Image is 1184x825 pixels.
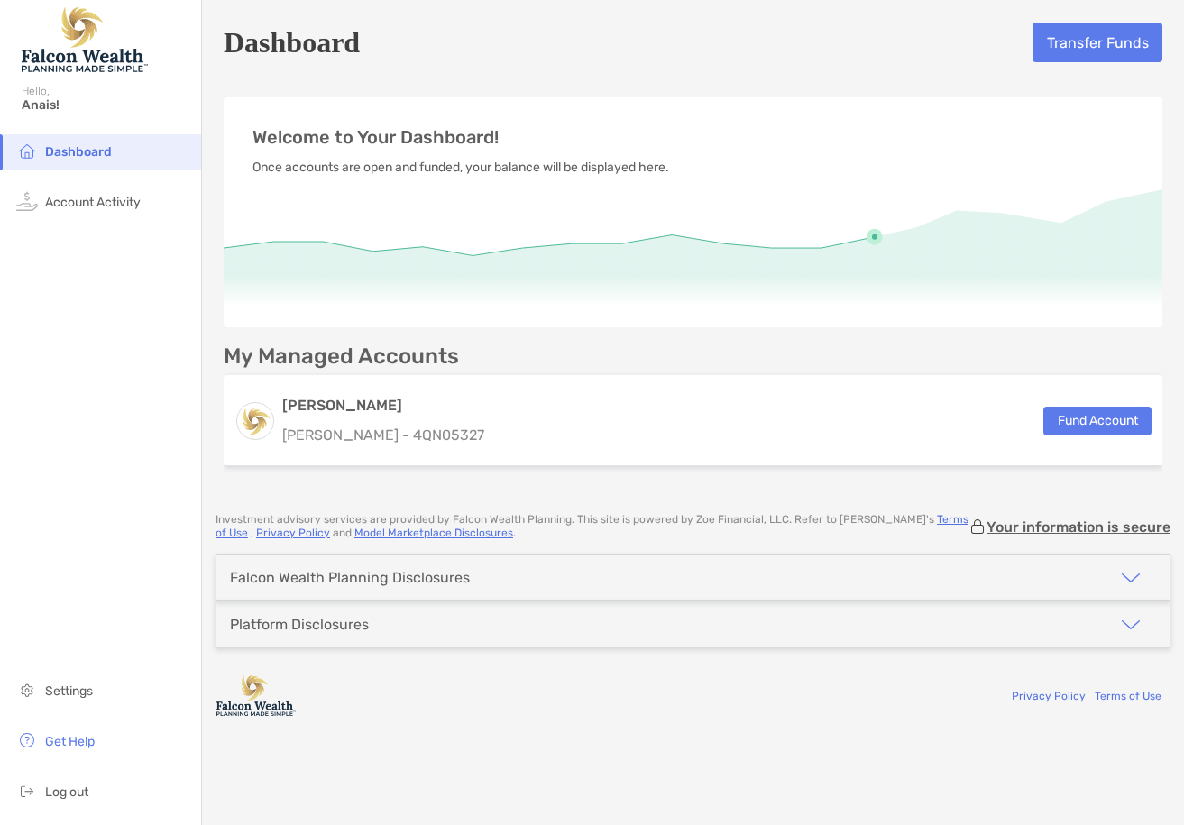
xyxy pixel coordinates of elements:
[1120,567,1142,589] img: icon arrow
[252,126,1134,149] p: Welcome to Your Dashboard!
[45,144,112,160] span: Dashboard
[987,518,1170,536] p: Your information is secure
[230,569,470,586] div: Falcon Wealth Planning Disclosures
[1120,614,1142,636] img: icon arrow
[45,195,141,210] span: Account Activity
[1095,690,1161,702] a: Terms of Use
[16,679,38,701] img: settings icon
[282,395,484,417] h3: [PERSON_NAME]
[22,7,148,72] img: Falcon Wealth Planning Logo
[224,22,360,63] h5: Dashboard
[1033,23,1162,62] button: Transfer Funds
[252,156,1134,179] p: Once accounts are open and funded, your balance will be displayed here.
[16,780,38,802] img: logout icon
[216,513,968,539] a: Terms of Use
[237,403,273,439] img: logo account
[16,190,38,212] img: activity icon
[256,527,330,539] a: Privacy Policy
[354,527,513,539] a: Model Marketplace Disclosures
[1012,690,1086,702] a: Privacy Policy
[282,424,484,446] p: [PERSON_NAME] - 4QN05327
[45,734,95,749] span: Get Help
[45,683,93,699] span: Settings
[22,97,190,113] span: Anais!
[230,616,369,633] div: Platform Disclosures
[224,345,459,368] p: My Managed Accounts
[216,513,968,540] p: Investment advisory services are provided by Falcon Wealth Planning . This site is powered by Zoe...
[216,675,297,716] img: company logo
[45,784,88,800] span: Log out
[1043,407,1152,435] button: Fund Account
[16,729,38,751] img: get-help icon
[16,140,38,161] img: household icon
